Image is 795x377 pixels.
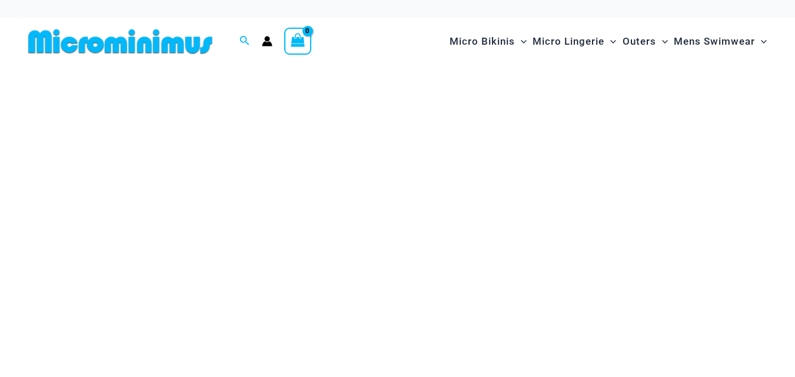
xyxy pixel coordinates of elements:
[604,26,616,56] span: Menu Toggle
[755,26,767,56] span: Menu Toggle
[674,26,755,56] span: Mens Swimwear
[262,36,272,46] a: Account icon link
[284,28,311,55] a: View Shopping Cart, empty
[240,34,250,49] a: Search icon link
[656,26,668,56] span: Menu Toggle
[671,24,770,59] a: Mens SwimwearMenu ToggleMenu Toggle
[620,24,671,59] a: OutersMenu ToggleMenu Toggle
[445,22,771,61] nav: Site Navigation
[450,26,515,56] span: Micro Bikinis
[533,26,604,56] span: Micro Lingerie
[623,26,656,56] span: Outers
[24,28,217,55] img: MM SHOP LOGO FLAT
[447,24,530,59] a: Micro BikinisMenu ToggleMenu Toggle
[530,24,619,59] a: Micro LingerieMenu ToggleMenu Toggle
[515,26,527,56] span: Menu Toggle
